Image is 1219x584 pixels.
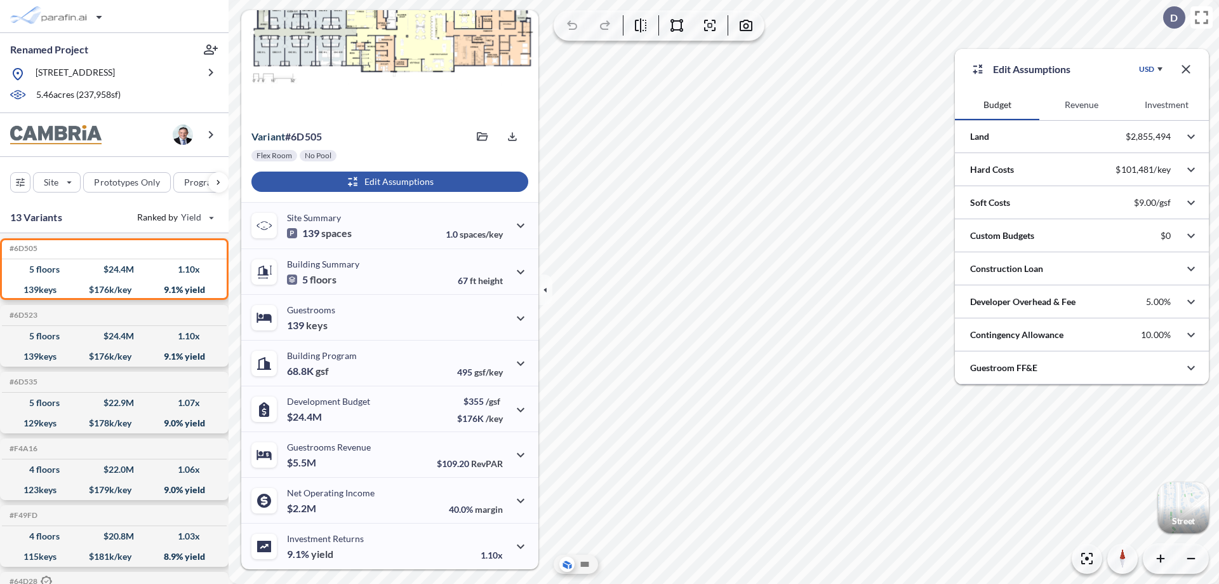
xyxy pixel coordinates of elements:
p: Developer Overhead & Fee [970,295,1076,308]
p: 5 [287,273,336,286]
p: Street [1172,516,1195,526]
p: Investment Returns [287,533,364,544]
p: $176K [457,413,503,424]
p: Prototypes Only [94,176,160,189]
button: Aerial View [559,557,575,572]
span: RevPAR [471,458,503,469]
p: 9.1% [287,548,333,560]
button: Budget [955,90,1039,120]
span: spaces/key [460,229,503,240]
p: 5.46 acres ( 237,958 sf) [36,88,121,102]
p: Guestrooms Revenue [287,442,371,452]
p: 5.00% [1146,296,1171,308]
button: Ranked by Yield [127,207,222,227]
h5: Click to copy the code [7,377,37,386]
button: Switcher ImageStreet [1158,482,1209,533]
p: No Pool [305,151,331,161]
p: Renamed Project [10,43,88,57]
p: $355 [457,396,503,407]
p: 68.8K [287,365,329,377]
h5: Click to copy the code [7,511,37,520]
p: Hard Costs [970,163,1014,176]
p: Net Operating Income [287,487,375,498]
p: Building Program [287,350,357,361]
h5: Click to copy the code [7,444,37,453]
p: 139 [287,227,352,240]
p: $2,855,494 [1126,131,1171,142]
p: Land [970,130,989,143]
span: ft [470,275,476,286]
p: 67 [458,275,503,286]
p: 495 [457,367,503,377]
button: Site [33,172,81,193]
p: Construction Loan [970,262,1043,275]
p: Guestroom FF&E [970,362,1037,374]
button: Investment [1124,90,1209,120]
p: Contingency Allowance [970,329,1063,341]
p: Edit Assumptions [993,62,1070,77]
span: yield [311,548,333,560]
img: Switcher Image [1158,482,1209,533]
p: Soft Costs [970,196,1010,209]
span: Variant [251,130,285,142]
button: Site Plan [577,557,592,572]
p: 1.10x [481,550,503,560]
h5: Click to copy the code [7,311,37,320]
p: Building Summary [287,259,359,269]
button: Edit Assumptions [251,172,528,192]
p: Site Summary [287,212,341,223]
p: Flex Room [256,151,292,161]
p: Development Budget [287,396,370,407]
p: $101,481/key [1116,164,1171,175]
span: spaces [321,227,352,240]
p: 1.0 [446,229,503,240]
p: Guestrooms [287,304,335,315]
div: USD [1139,64,1154,74]
p: # 6d505 [251,130,322,143]
span: floors [310,273,336,286]
p: $9.00/gsf [1134,197,1171,208]
span: height [478,275,503,286]
span: gsf [316,365,329,377]
p: $0 [1161,230,1171,241]
span: margin [475,504,503,515]
button: Prototypes Only [83,172,171,193]
p: Program [184,176,220,189]
p: $2.2M [287,502,318,515]
span: gsf/key [474,367,503,377]
p: [STREET_ADDRESS] [36,66,115,82]
p: $109.20 [437,458,503,469]
span: Yield [181,211,202,224]
p: $5.5M [287,456,318,469]
img: user logo [173,125,193,145]
p: $24.4M [287,411,324,423]
p: 139 [287,319,328,332]
button: Revenue [1039,90,1124,120]
p: Custom Budgets [970,229,1034,242]
span: /gsf [486,396,500,407]
button: Program [173,172,242,193]
span: keys [306,319,328,332]
p: 13 Variants [10,210,62,225]
p: Site [44,176,58,189]
p: 10.00% [1141,329,1171,341]
span: /key [486,413,503,424]
p: 40.0% [449,504,503,515]
p: D [1170,12,1178,24]
h5: Click to copy the code [7,244,37,253]
img: BrandImage [10,125,102,145]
